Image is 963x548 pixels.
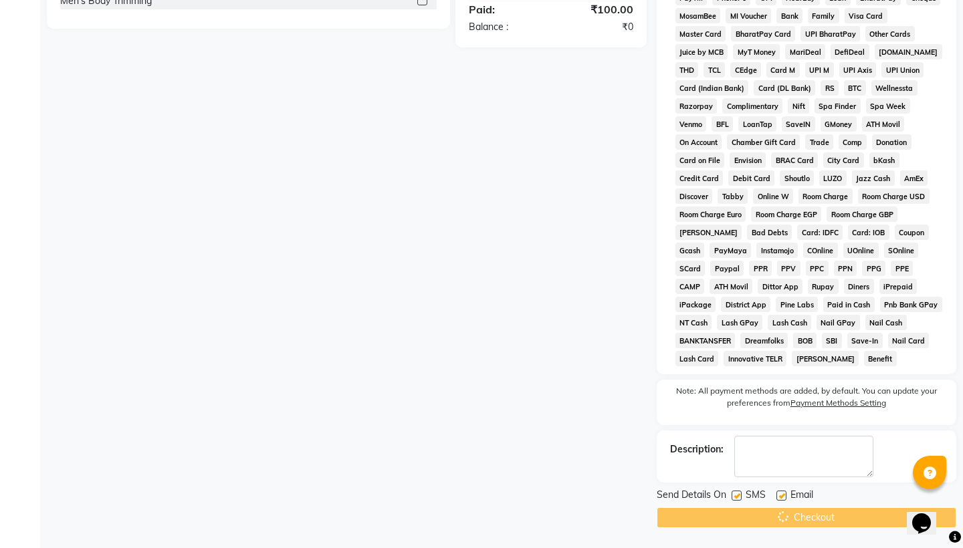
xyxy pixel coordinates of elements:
div: Balance : [459,20,551,34]
span: Visa Card [845,8,887,23]
span: DefiDeal [831,44,869,59]
span: Dittor App [758,279,802,294]
span: Chamber Gift Card [727,134,800,150]
span: PPG [862,261,885,276]
span: SaveIN [782,116,815,132]
span: UOnline [843,243,879,258]
span: Card (DL Bank) [754,80,815,96]
span: iPackage [675,297,716,312]
span: RS [821,80,839,96]
span: Family [808,8,839,23]
span: Nail Cash [865,315,907,330]
span: Pnb Bank GPay [880,297,942,312]
span: Coupon [895,225,929,240]
span: bKash [869,152,899,168]
span: Venmo [675,116,707,132]
span: Bad Debts [747,225,792,240]
span: Nail Card [888,333,930,348]
span: SMS [746,488,766,505]
span: Benefit [864,351,897,366]
span: NT Cash [675,315,712,330]
span: UPI BharatPay [800,26,860,41]
span: AmEx [900,170,928,186]
span: UPI Union [881,62,924,78]
span: CEdge [730,62,761,78]
span: MosamBee [675,8,721,23]
span: Rupay [808,279,839,294]
span: PPV [777,261,800,276]
span: SBI [822,333,842,348]
span: Room Charge EGP [751,207,821,222]
span: Paid in Cash [823,297,875,312]
span: Lash GPay [717,315,762,330]
span: Wellnessta [871,80,918,96]
span: [PERSON_NAME] [792,351,859,366]
span: LUZO [819,170,847,186]
span: Room Charge [798,188,853,204]
span: City Card [823,152,864,168]
div: Description: [670,442,724,456]
span: GMoney [821,116,857,132]
span: Card M [766,62,800,78]
span: [DOMAIN_NAME] [875,44,942,59]
span: Juice by MCB [675,44,728,59]
span: PPC [806,261,829,276]
span: THD [675,62,699,78]
span: COnline [803,243,838,258]
span: BFL [712,116,733,132]
span: PayMaya [710,243,751,258]
span: BANKTANSFER [675,333,736,348]
span: SOnline [884,243,919,258]
span: Credit Card [675,170,724,186]
span: Dreamfolks [740,333,788,348]
span: Tabby [718,188,748,204]
span: Email [790,488,813,505]
span: Bank [776,8,802,23]
span: iPrepaid [879,279,918,294]
span: LoanTap [738,116,776,132]
span: UPI Axis [839,62,877,78]
span: MyT Money [733,44,780,59]
span: Jazz Cash [852,170,895,186]
span: ATH Movil [710,279,752,294]
span: Comp [839,134,867,150]
span: Paypal [710,261,744,276]
span: TCL [704,62,725,78]
span: Card: IDFC [797,225,843,240]
span: Spa Finder [815,98,861,114]
span: ATH Movil [862,116,905,132]
span: Spa Week [866,98,910,114]
span: MariDeal [785,44,825,59]
label: Payment Methods Setting [790,397,886,409]
span: Lash Card [675,351,719,366]
span: Pine Labs [776,297,818,312]
span: Instamojo [756,243,798,258]
span: Room Charge USD [858,188,930,204]
span: Lash Cash [768,315,811,330]
span: Gcash [675,243,705,258]
span: Diners [844,279,874,294]
span: Master Card [675,26,726,41]
div: ₹100.00 [551,1,643,17]
span: BOB [793,333,817,348]
span: Trade [805,134,833,150]
span: Other Cards [865,26,915,41]
span: SCard [675,261,706,276]
span: Debit Card [728,170,774,186]
span: Nift [788,98,809,114]
span: Room Charge GBP [827,207,897,222]
span: BTC [844,80,866,96]
span: Shoutlo [780,170,814,186]
span: Save-In [847,333,883,348]
span: UPI M [805,62,834,78]
span: Discover [675,188,713,204]
span: PPR [749,261,772,276]
span: Razorpay [675,98,718,114]
span: Nail GPay [817,315,860,330]
span: CAMP [675,279,705,294]
span: PPN [834,261,857,276]
div: ₹0 [551,20,643,34]
span: Complimentary [722,98,782,114]
span: Card on File [675,152,725,168]
span: Room Charge Euro [675,207,746,222]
